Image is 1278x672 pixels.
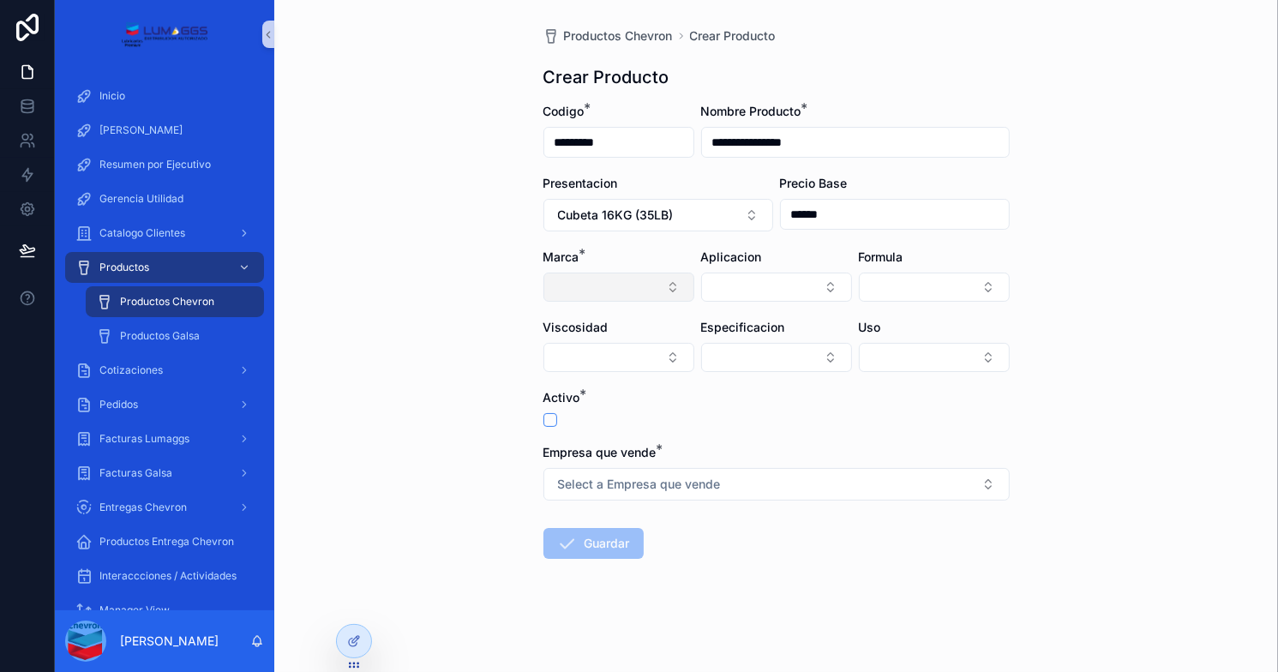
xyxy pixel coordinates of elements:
[65,149,264,180] a: Resumen por Ejecutivo
[86,321,264,351] a: Productos Galsa
[99,535,234,549] span: Productos Entrega Chevron
[99,501,187,514] span: Entregas Chevron
[99,158,211,171] span: Resumen por Ejecutivo
[543,249,579,264] span: Marca
[543,273,694,302] button: Select Button
[543,176,618,190] span: Presentacion
[65,115,264,146] a: [PERSON_NAME]
[120,329,200,343] span: Productos Galsa
[99,363,163,377] span: Cotizaciones
[859,273,1010,302] button: Select Button
[543,27,673,45] a: Productos Chevron
[543,390,580,405] span: Activo
[99,89,125,103] span: Inicio
[65,252,264,283] a: Productos
[780,176,848,190] span: Precio Base
[859,320,881,334] span: Uso
[543,199,773,231] button: Select Button
[99,603,170,617] span: Manager View
[99,466,172,480] span: Facturas Galsa
[120,295,214,309] span: Productos Chevron
[99,432,189,446] span: Facturas Lumaggs
[65,218,264,249] a: Catalogo Clientes
[65,355,264,386] a: Cotizaciones
[99,123,183,137] span: [PERSON_NAME]
[55,69,274,610] div: scrollable content
[558,207,674,224] span: Cubeta 16KG (35LB)
[859,249,903,264] span: Formula
[701,320,785,334] span: Especificacion
[65,526,264,557] a: Productos Entrega Chevron
[543,468,1010,501] button: Select Button
[121,21,207,48] img: App logo
[543,320,609,334] span: Viscosidad
[65,492,264,523] a: Entregas Chevron
[558,476,721,493] span: Select a Empresa que vende
[543,65,669,89] h1: Crear Producto
[65,561,264,591] a: Interaccciones / Actividades
[859,343,1010,372] button: Select Button
[701,249,762,264] span: Aplicacion
[65,458,264,489] a: Facturas Galsa
[99,226,185,240] span: Catalogo Clientes
[65,423,264,454] a: Facturas Lumaggs
[543,445,657,459] span: Empresa que vende
[701,273,852,302] button: Select Button
[543,343,694,372] button: Select Button
[65,183,264,214] a: Gerencia Utilidad
[65,81,264,111] a: Inicio
[99,261,149,274] span: Productos
[690,27,776,45] a: Crear Producto
[120,633,219,650] p: [PERSON_NAME]
[564,27,673,45] span: Productos Chevron
[99,569,237,583] span: Interaccciones / Actividades
[65,389,264,420] a: Pedidos
[701,104,801,118] span: Nombre Producto
[65,595,264,626] a: Manager View
[99,192,183,206] span: Gerencia Utilidad
[701,343,852,372] button: Select Button
[543,104,585,118] span: Codigo
[99,398,138,411] span: Pedidos
[86,286,264,317] a: Productos Chevron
